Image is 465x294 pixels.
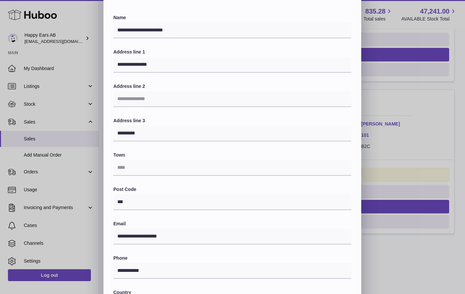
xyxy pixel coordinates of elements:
[113,15,351,21] label: Name
[113,186,351,193] label: Post Code
[113,152,351,158] label: Town
[113,118,351,124] label: Address line 3
[113,255,351,261] label: Phone
[113,49,351,55] label: Address line 1
[113,83,351,90] label: Address line 2
[113,221,351,227] label: Email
